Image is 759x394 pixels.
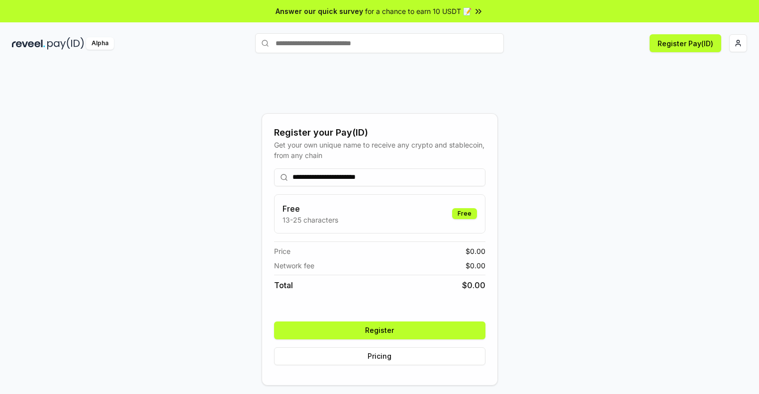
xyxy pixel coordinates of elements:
[283,215,338,225] p: 13-25 characters
[274,347,485,365] button: Pricing
[274,321,485,339] button: Register
[12,37,45,50] img: reveel_dark
[365,6,472,16] span: for a chance to earn 10 USDT 📝
[283,203,338,215] h3: Free
[274,260,314,271] span: Network fee
[274,279,293,291] span: Total
[276,6,363,16] span: Answer our quick survey
[47,37,84,50] img: pay_id
[466,260,485,271] span: $ 0.00
[466,246,485,256] span: $ 0.00
[274,140,485,160] div: Get your own unique name to receive any crypto and stablecoin, from any chain
[274,246,290,256] span: Price
[86,37,114,50] div: Alpha
[462,279,485,291] span: $ 0.00
[274,126,485,140] div: Register your Pay(ID)
[650,34,721,52] button: Register Pay(ID)
[452,208,477,219] div: Free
